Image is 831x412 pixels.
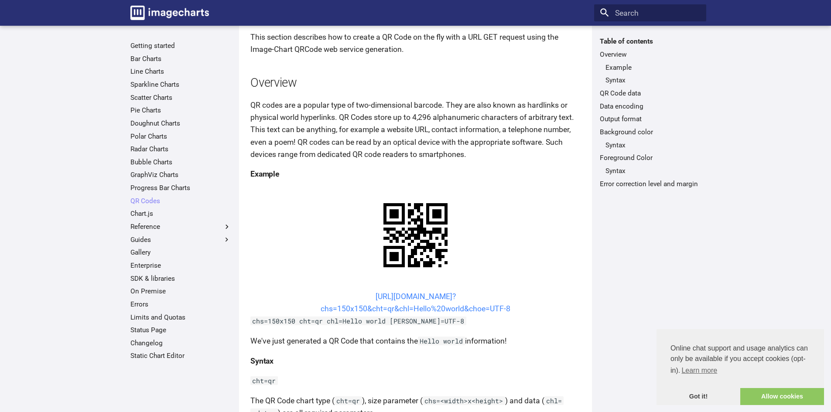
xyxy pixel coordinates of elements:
a: Foreground Color [600,153,701,162]
h4: Syntax [250,355,581,367]
nav: Table of contents [594,37,706,188]
a: Data encoding [600,102,701,111]
h4: Example [250,168,581,180]
a: Getting started [130,41,231,50]
a: Error correction level and margin [600,180,701,188]
span: Online chat support and usage analytics can only be available if you accept cookies (opt-in). [670,343,810,377]
img: chart [368,188,463,283]
a: Syntax [605,76,701,85]
a: Doughnut Charts [130,119,231,128]
a: dismiss cookie message [657,388,740,405]
a: Radar Charts [130,145,231,153]
a: Progress Bar Charts [130,184,231,192]
p: QR codes are a popular type of two-dimensional barcode. They are also known as hardlinks or physi... [250,99,581,160]
a: Polar Charts [130,132,231,141]
a: Syntax [605,141,701,150]
a: Enterprise [130,261,231,270]
code: chs=150x150 cht=qr chl=Hello world [PERSON_NAME]=UTF-8 [250,317,466,325]
code: cht=qr [250,376,278,385]
code: cht=qr [335,396,362,405]
a: Syntax [605,167,701,175]
a: Changelog [130,339,231,347]
a: Overview [600,50,701,59]
div: cookieconsent [657,329,824,405]
p: We've just generated a QR Code that contains the information! [250,335,581,347]
input: Search [594,4,706,22]
label: Table of contents [594,37,706,46]
label: Reference [130,222,231,231]
a: Pie Charts [130,106,231,115]
a: Example [605,63,701,72]
a: Gallery [130,248,231,257]
a: allow cookies [740,388,824,405]
a: Background color [600,128,701,136]
a: Output format [600,115,701,123]
a: Chart.js [130,209,231,218]
a: Scatter Charts [130,93,231,102]
a: Sparkline Charts [130,80,231,89]
a: On Premise [130,287,231,296]
p: This section describes how to create a QR Code on the fly with a URL GET request using the Image-... [250,31,581,55]
a: Bubble Charts [130,158,231,167]
a: Limits and Quotas [130,313,231,322]
a: [URL][DOMAIN_NAME]?chs=150x150&cht=qr&chl=Hello%20world&choe=UTF-8 [321,292,510,313]
a: Bar Charts [130,54,231,63]
a: Errors [130,300,231,309]
nav: Foreground Color [600,167,701,175]
h2: Overview [250,75,581,92]
label: Guides [130,235,231,244]
nav: Overview [600,63,701,85]
a: Line Charts [130,67,231,76]
a: GraphViz Charts [130,170,231,179]
a: QR Code data [600,89,701,98]
code: chs=<width>x<height> [423,396,505,405]
a: Image-Charts documentation [127,2,213,24]
a: Status Page [130,326,231,334]
a: Static Chart Editor [130,351,231,360]
nav: Background color [600,141,701,150]
a: SDK & libraries [130,274,231,283]
a: learn more about cookies [680,364,718,377]
code: Hello world [418,337,465,345]
img: logo [130,6,209,20]
a: QR Codes [130,197,231,205]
